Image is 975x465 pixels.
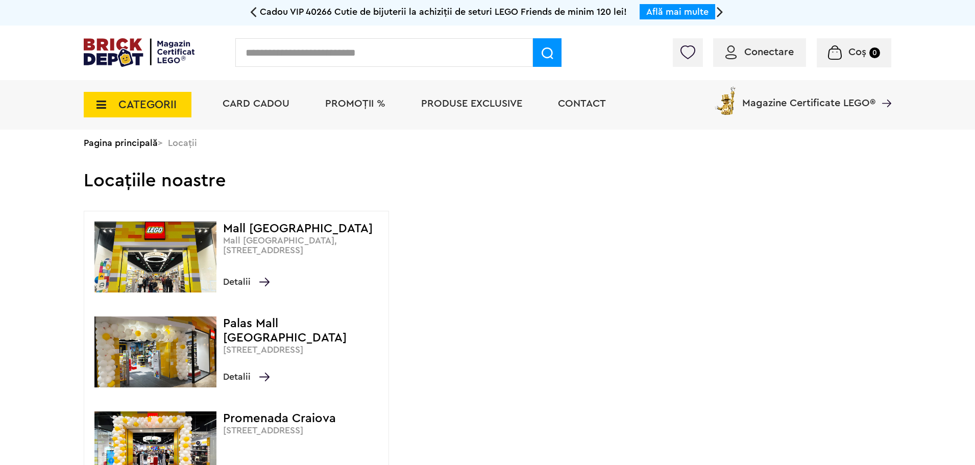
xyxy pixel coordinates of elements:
[84,138,158,148] a: Pagina principală
[118,99,177,110] span: CATEGORII
[223,236,383,255] p: Mall [GEOGRAPHIC_DATA], [STREET_ADDRESS]
[260,7,627,16] span: Cadou VIP 40266 Cutie de bijuterii la achiziții de seturi LEGO Friends de minim 120 lei!
[223,411,383,426] h4: Promenada Craiova
[421,99,522,109] a: Produse exclusive
[84,130,891,156] div: > Locații
[742,85,875,108] span: Magazine Certificate LEGO®
[869,47,880,58] small: 0
[84,156,891,190] h2: Locațiile noastre
[848,47,866,57] span: Coș
[558,99,606,109] a: Contact
[223,316,383,345] h4: Palas Mall [GEOGRAPHIC_DATA]
[744,47,794,57] span: Conectare
[223,99,289,109] a: Card Cadou
[223,222,383,236] h4: Mall [GEOGRAPHIC_DATA]
[223,370,270,384] span: Detalii
[325,99,385,109] a: PROMOȚII %
[223,426,383,435] p: [STREET_ADDRESS]
[223,275,270,289] span: Detalii
[646,7,709,16] a: Află mai multe
[875,85,891,95] a: Magazine Certificate LEGO®
[223,345,383,355] p: [STREET_ADDRESS]
[725,47,794,57] a: Conectare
